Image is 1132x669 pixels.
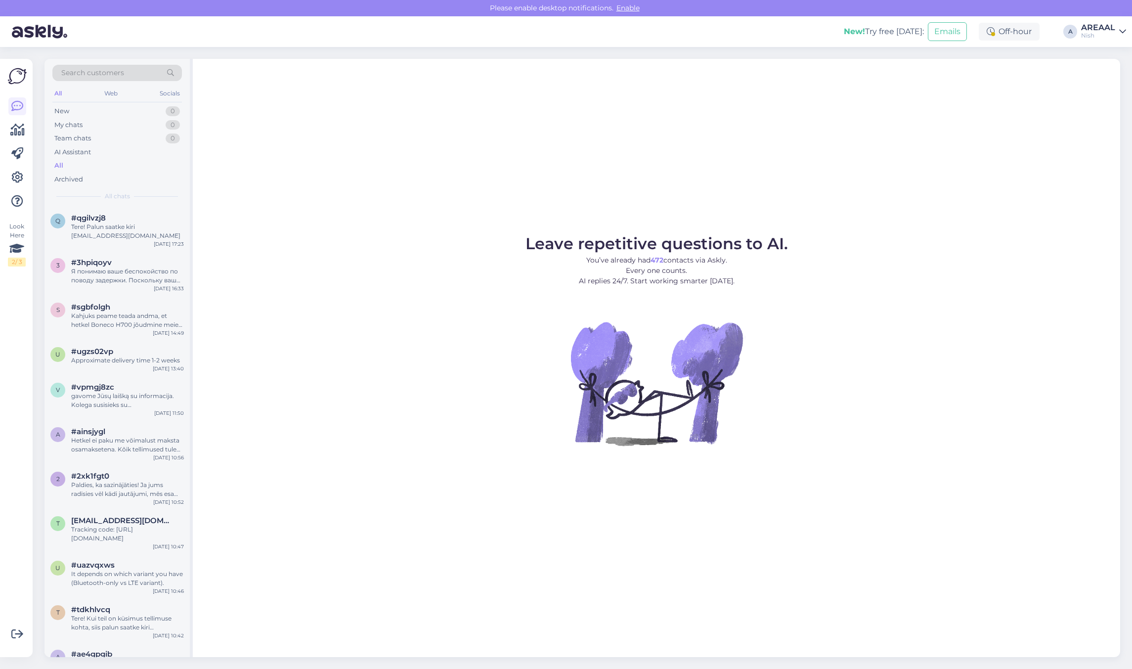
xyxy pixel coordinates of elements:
div: All [52,87,64,100]
div: 0 [166,120,180,130]
div: Hetkel ei paku me võimalust maksta osamaksetena. Kõik tellimused tuleb tasuda täies mahus tellimi... [71,436,184,454]
span: t [56,609,60,616]
span: #ainsjygl [71,427,105,436]
span: u [55,564,60,572]
span: u [55,351,60,358]
div: Web [102,87,120,100]
span: a [56,653,60,661]
div: Tere! Palun saatke kiri [EMAIL_ADDRESS][DOMAIN_NAME] [71,223,184,240]
span: a [56,431,60,438]
span: v [56,386,60,394]
span: #ugzs02vp [71,347,113,356]
div: [DATE] 10:46 [153,587,184,595]
b: 472 [651,256,663,265]
div: Tere! Kui teil on küsimus tellimuse kohta, siis palun saatke kiri [EMAIL_ADDRESS][DOMAIN_NAME] [71,614,184,632]
span: tmscesiulis@gmail.com [71,516,174,525]
div: 0 [166,134,180,143]
div: Kahjuks peame teada andma, et hetkel Boneco H700 jõudmine meie lattu on hilinenud. Tarneaeg Teien... [71,312,184,329]
p: You’ve already had contacts via Askly. Every one counts. AI replies 24/7. Start working smarter [... [525,255,788,286]
div: Look Here [8,222,26,267]
div: [DATE] 10:47 [153,543,184,550]
span: 2 [56,475,60,483]
div: Try free [DATE]: [844,26,924,38]
div: A [1063,25,1077,39]
span: s [56,306,60,313]
button: Emails [928,22,967,41]
div: My chats [54,120,83,130]
span: #tdkhlvcq [71,605,110,614]
img: Askly Logo [8,67,27,86]
span: 3 [56,262,60,269]
div: Paldies, ka sazinājāties! Ja jums radīsies vēl kādi jautājumi, mēs esam šeit, lai palīdzētu. [71,481,184,498]
div: gavome Jūsų laišką su informacija. Kolega susisieks su [GEOGRAPHIC_DATA], kai tik bus patikrinta ... [71,392,184,409]
div: [DATE] 10:42 [153,632,184,639]
div: 0 [166,106,180,116]
img: No Chat active [567,294,745,472]
span: Leave repetitive questions to AI. [525,234,788,253]
span: Enable [613,3,643,12]
div: [DATE] 10:56 [153,454,184,461]
div: [DATE] 14:49 [153,329,184,337]
span: t [56,520,60,527]
div: AREAAL [1081,24,1115,32]
div: Approximate delivery time 1-2 weeks [71,356,184,365]
div: Archived [54,175,83,184]
span: #sgbfolgh [71,303,110,312]
div: Team chats [54,134,91,143]
div: New [54,106,69,116]
span: #vpmgj8zc [71,383,114,392]
span: #qgilvzj8 [71,214,106,223]
div: Я понимаю ваше беспокойство по поводу задержки. Поскольку ваш заказ все еще находится в обработке... [71,267,184,285]
span: All chats [105,192,130,201]
a: AREAALNish [1081,24,1126,40]
div: [DATE] 16:33 [154,285,184,292]
div: [DATE] 13:40 [153,365,184,372]
div: AI Assistant [54,147,91,157]
div: [DATE] 10:52 [153,498,184,506]
span: q [55,217,60,224]
div: Off-hour [979,23,1040,41]
div: [DATE] 17:23 [154,240,184,248]
b: New! [844,27,865,36]
div: [DATE] 11:50 [154,409,184,417]
div: Nish [1081,32,1115,40]
span: #3hpiqoyv [71,258,112,267]
div: Socials [158,87,182,100]
span: Search customers [61,68,124,78]
div: 2 / 3 [8,258,26,267]
span: #uazvqxws [71,561,115,570]
div: It depends on which variant you have (Bluetooth-only vs LTE variant). [71,570,184,587]
span: #2xk1fgt0 [71,472,109,481]
div: Tracking code: [URL][DOMAIN_NAME] [71,525,184,543]
div: All [54,161,63,171]
span: #ae4gpgib [71,650,112,659]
